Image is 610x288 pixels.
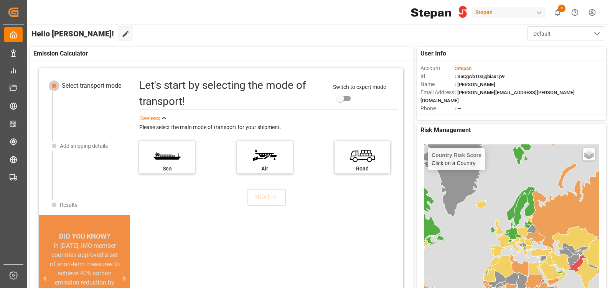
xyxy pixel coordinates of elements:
span: Switch to expert mode [333,84,386,90]
button: show 4 new notifications [549,4,566,21]
div: See less [139,114,160,123]
span: Email Address [420,88,455,97]
span: : Shipper [455,114,474,119]
span: Account [420,64,455,72]
span: : [PERSON_NAME][EMAIL_ADDRESS][PERSON_NAME][DOMAIN_NAME] [420,90,575,103]
div: Let's start by selecting the mode of transport! [139,77,325,110]
button: NEXT [247,189,286,206]
span: Name [420,80,455,88]
div: Road [338,165,386,173]
span: : [PERSON_NAME] [455,82,495,87]
span: Id [420,72,455,80]
div: Select transport mode [62,81,121,90]
span: Risk Management [420,126,471,135]
div: Sea [143,165,191,173]
span: : [455,65,472,71]
a: Layers [583,148,595,160]
img: Stepan_Company_logo.svg.png_1713531530.png [411,6,467,19]
div: Results [60,201,77,209]
div: Add shipping details [60,142,108,150]
span: Emission Calculator [33,49,88,58]
div: Click on a Country [432,152,481,166]
div: Air [241,165,289,173]
span: User Info [420,49,446,58]
div: Please select the main mode of transport for your shipment. [139,123,398,132]
button: Stepan [472,5,549,20]
div: NEXT [255,193,279,202]
span: Phone [420,105,455,113]
button: open menu [528,26,604,41]
span: Default [533,30,551,38]
span: : — [455,106,461,111]
div: DID YOU KNOW? [39,231,130,241]
span: : S5CgAbT0ajgbiaxTp9 [455,74,504,79]
h4: Country Risk Score [432,152,481,158]
div: Stepan [472,7,546,18]
button: Help Center [566,4,584,21]
span: Stepan [456,65,472,71]
span: Account Type [420,113,455,121]
span: Hello [PERSON_NAME]! [31,26,114,41]
span: 4 [558,5,565,12]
